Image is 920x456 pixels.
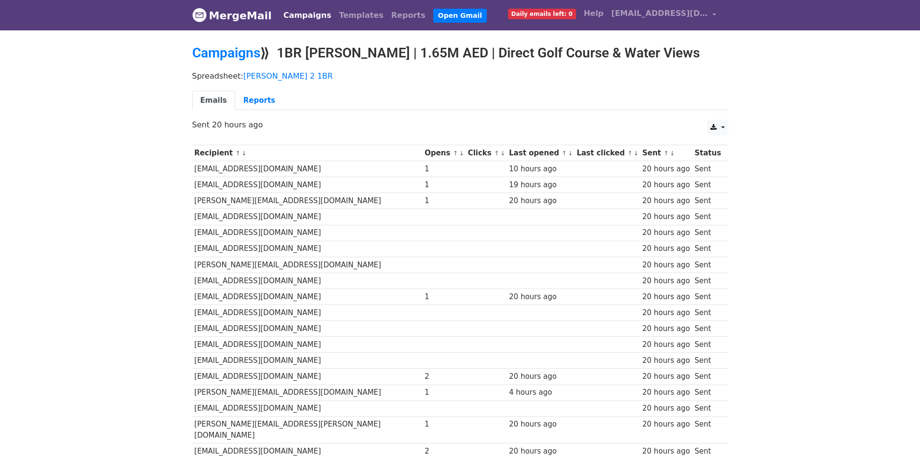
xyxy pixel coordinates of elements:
div: 4 hours ago [509,387,572,398]
td: Sent [692,321,723,337]
td: Sent [692,161,723,177]
div: 20 hours ago [642,307,690,318]
a: ↑ [562,150,567,157]
td: [EMAIL_ADDRESS][DOMAIN_NAME] [192,209,423,225]
a: Reports [235,91,283,111]
th: Opens [422,145,466,161]
div: 20 hours ago [642,387,690,398]
td: [EMAIL_ADDRESS][DOMAIN_NAME] [192,321,423,337]
a: Templates [335,6,387,25]
div: 20 hours ago [642,180,690,191]
a: ↓ [634,150,639,157]
div: 1 [425,164,463,175]
td: [EMAIL_ADDRESS][DOMAIN_NAME] [192,177,423,193]
div: 20 hours ago [642,276,690,287]
td: [EMAIL_ADDRESS][DOMAIN_NAME] [192,353,423,369]
a: Daily emails left: 0 [504,4,580,23]
span: [EMAIL_ADDRESS][DOMAIN_NAME] [611,8,708,19]
td: Sent [692,305,723,321]
a: ↑ [494,150,499,157]
a: ↓ [670,150,675,157]
th: Recipient [192,145,423,161]
a: Campaigns [280,6,335,25]
a: Emails [192,91,235,111]
td: [PERSON_NAME][EMAIL_ADDRESS][DOMAIN_NAME] [192,193,423,209]
td: [EMAIL_ADDRESS][DOMAIN_NAME] [192,161,423,177]
div: 20 hours ago [642,227,690,238]
td: Sent [692,369,723,385]
div: 10 hours ago [509,164,572,175]
div: 1 [425,419,463,430]
td: [PERSON_NAME][EMAIL_ADDRESS][DOMAIN_NAME] [192,385,423,401]
div: 1 [425,291,463,303]
div: 20 hours ago [642,291,690,303]
a: Reports [387,6,429,25]
td: Sent [692,225,723,241]
th: Clicks [466,145,507,161]
div: 20 hours ago [509,291,572,303]
iframe: Chat Widget [872,410,920,456]
div: 1 [425,387,463,398]
a: ↓ [459,150,464,157]
div: 20 hours ago [642,371,690,382]
a: ↑ [627,150,633,157]
td: Sent [692,257,723,273]
th: Last clicked [574,145,640,161]
td: [EMAIL_ADDRESS][DOMAIN_NAME] [192,273,423,289]
a: [PERSON_NAME] 2 1BR [243,71,333,81]
a: ↑ [235,150,241,157]
div: 20 hours ago [642,211,690,222]
td: Sent [692,241,723,257]
a: ↓ [500,150,506,157]
a: Campaigns [192,45,260,61]
p: Spreadsheet: [192,71,728,81]
a: ↑ [664,150,669,157]
div: 20 hours ago [642,195,690,207]
a: MergeMail [192,5,272,26]
div: 1 [425,195,463,207]
td: [EMAIL_ADDRESS][DOMAIN_NAME] [192,369,423,385]
td: [EMAIL_ADDRESS][DOMAIN_NAME] [192,337,423,353]
a: [EMAIL_ADDRESS][DOMAIN_NAME] [608,4,721,27]
td: [EMAIL_ADDRESS][DOMAIN_NAME] [192,225,423,241]
div: 1 [425,180,463,191]
a: ↓ [568,150,573,157]
td: [EMAIL_ADDRESS][DOMAIN_NAME] [192,289,423,304]
a: Help [580,4,608,23]
div: 20 hours ago [509,371,572,382]
td: Sent [692,193,723,209]
div: 19 hours ago [509,180,572,191]
div: 20 hours ago [642,419,690,430]
th: Sent [640,145,692,161]
td: Sent [692,289,723,304]
td: Sent [692,177,723,193]
div: 20 hours ago [642,243,690,254]
th: Status [692,145,723,161]
div: 2 [425,371,463,382]
td: Sent [692,401,723,416]
td: [EMAIL_ADDRESS][DOMAIN_NAME] [192,305,423,321]
div: 20 hours ago [509,419,572,430]
td: Sent [692,209,723,225]
img: MergeMail logo [192,8,207,22]
div: 20 hours ago [642,260,690,271]
a: ↑ [453,150,458,157]
td: [PERSON_NAME][EMAIL_ADDRESS][PERSON_NAME][DOMAIN_NAME] [192,416,423,443]
td: Sent [692,416,723,443]
a: Open Gmail [433,9,487,23]
td: Sent [692,273,723,289]
p: Sent 20 hours ago [192,120,728,130]
div: 20 hours ago [509,195,572,207]
a: ↓ [241,150,247,157]
div: 20 hours ago [642,403,690,414]
div: 20 hours ago [642,164,690,175]
td: [EMAIL_ADDRESS][DOMAIN_NAME] [192,401,423,416]
td: Sent [692,353,723,369]
h2: ⟫ 1BR [PERSON_NAME] | 1.65M AED | Direct Golf Course & Water Views [192,45,728,61]
th: Last opened [507,145,574,161]
div: 20 hours ago [642,339,690,350]
td: Sent [692,337,723,353]
span: Daily emails left: 0 [508,9,576,19]
td: Sent [692,385,723,401]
